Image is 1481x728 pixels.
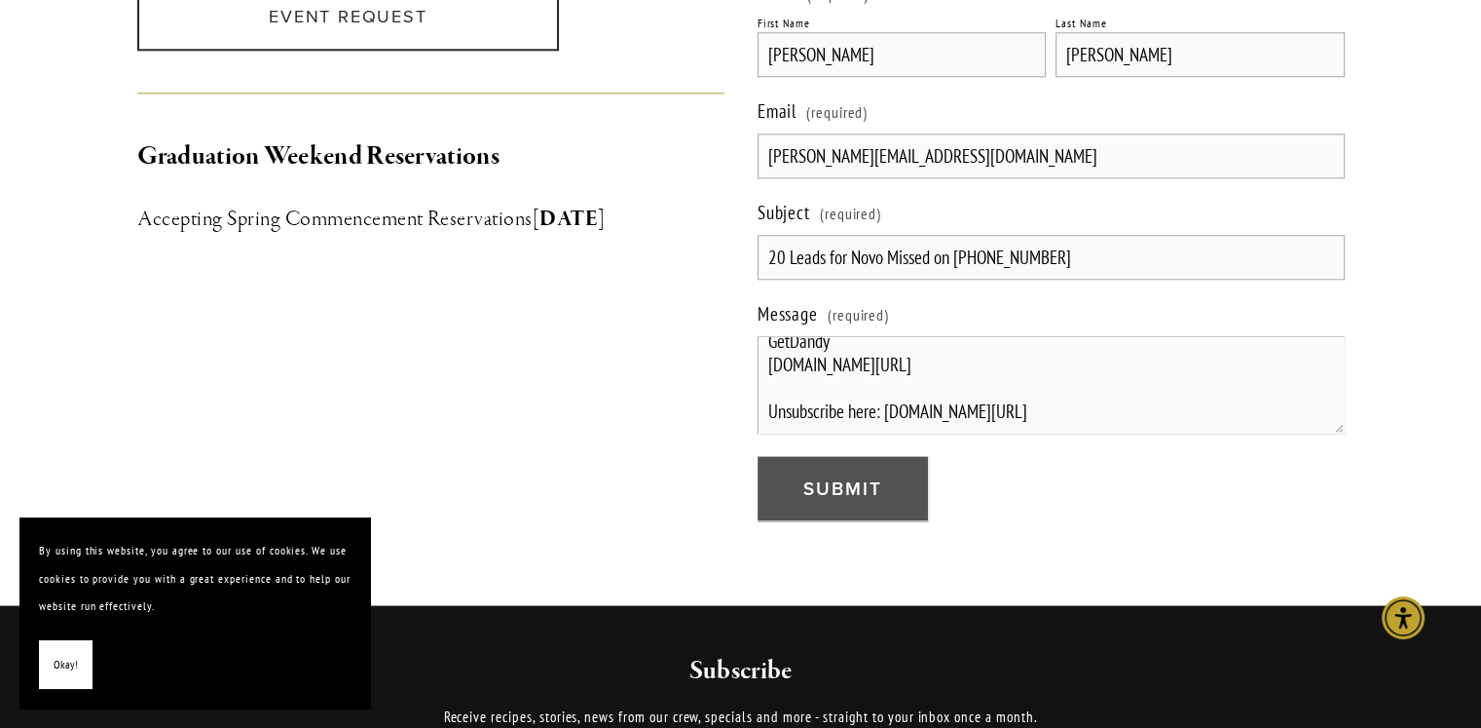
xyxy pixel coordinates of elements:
button: Okay! [39,640,93,690]
span: (required) [806,95,869,130]
span: Submit [803,475,881,502]
h2: Subscribe [258,654,1223,689]
span: (required) [820,196,882,231]
div: First Name [758,16,811,30]
section: Cookie banner [19,517,370,709]
h3: Accepting Spring Commencement Reservations [137,202,724,237]
span: Okay! [54,651,78,679]
strong: [DATE] [533,206,606,233]
span: (required) [828,297,890,332]
textarea: Novo, Leads for Novo are being missed on [PHONE_NUMBER] - especially after hours. Do you want us ... [758,336,1345,434]
div: Last Name [1055,16,1107,30]
h2: Graduation Weekend Reservations [137,136,724,177]
button: SubmitSubmit [758,456,928,521]
div: Accessibility Menu [1382,596,1425,639]
p: By using this website, you agree to our use of cookies. We use cookies to provide you with a grea... [39,537,351,621]
span: Message [758,302,819,326]
span: Subject [758,201,811,224]
span: Email [758,99,797,123]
